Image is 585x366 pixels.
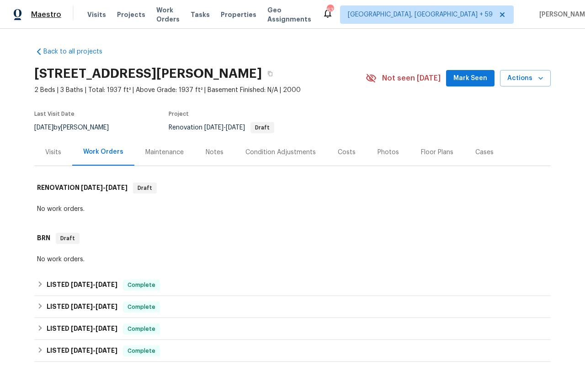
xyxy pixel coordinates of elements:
[57,234,79,243] span: Draft
[87,10,106,19] span: Visits
[124,346,159,355] span: Complete
[117,10,145,19] span: Projects
[37,233,50,244] h6: BRN
[251,125,273,130] span: Draft
[382,74,441,83] span: Not seen [DATE]
[124,280,159,290] span: Complete
[71,281,117,288] span: -
[267,5,311,24] span: Geo Assignments
[507,73,543,84] span: Actions
[96,347,117,354] span: [DATE]
[156,5,180,24] span: Work Orders
[245,148,316,157] div: Condition Adjustments
[47,280,117,291] h6: LISTED
[221,10,256,19] span: Properties
[475,148,494,157] div: Cases
[327,5,333,15] div: 637
[34,111,74,117] span: Last Visit Date
[169,111,189,117] span: Project
[37,205,548,214] div: No work orders.
[34,122,120,133] div: by [PERSON_NAME]
[71,347,117,354] span: -
[206,148,223,157] div: Notes
[34,173,551,203] div: RENOVATION [DATE]-[DATE]Draft
[83,147,123,156] div: Work Orders
[96,325,117,332] span: [DATE]
[45,148,61,157] div: Visits
[34,318,551,340] div: LISTED [DATE]-[DATE]Complete
[34,86,366,95] span: 2 Beds | 3 Baths | Total: 1937 ft² | Above Grade: 1937 ft² | Basement Finished: N/A | 2000
[378,148,399,157] div: Photos
[124,302,159,312] span: Complete
[71,325,93,332] span: [DATE]
[145,148,184,157] div: Maintenance
[262,65,278,82] button: Copy Address
[37,255,548,264] div: No work orders.
[124,324,159,334] span: Complete
[500,70,551,87] button: Actions
[169,124,274,131] span: Renovation
[226,124,245,131] span: [DATE]
[37,183,128,194] h6: RENOVATION
[96,303,117,310] span: [DATE]
[71,303,117,310] span: -
[34,69,262,78] h2: [STREET_ADDRESS][PERSON_NAME]
[446,70,495,87] button: Mark Seen
[453,73,487,84] span: Mark Seen
[31,10,61,19] span: Maestro
[71,325,117,332] span: -
[204,124,223,131] span: [DATE]
[47,323,117,334] h6: LISTED
[47,301,117,312] h6: LISTED
[191,11,210,18] span: Tasks
[338,148,356,157] div: Costs
[71,303,93,310] span: [DATE]
[34,224,551,253] div: BRN Draft
[34,296,551,318] div: LISTED [DATE]-[DATE]Complete
[71,281,93,288] span: [DATE]
[348,10,493,19] span: [GEOGRAPHIC_DATA], [GEOGRAPHIC_DATA] + 59
[34,340,551,362] div: LISTED [DATE]-[DATE]Complete
[204,124,245,131] span: -
[47,345,117,356] h6: LISTED
[106,184,128,191] span: [DATE]
[81,184,103,191] span: [DATE]
[134,183,156,193] span: Draft
[34,124,53,131] span: [DATE]
[421,148,453,157] div: Floor Plans
[81,184,128,191] span: -
[34,274,551,296] div: LISTED [DATE]-[DATE]Complete
[34,47,122,56] a: Back to all projects
[96,281,117,288] span: [DATE]
[71,347,93,354] span: [DATE]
